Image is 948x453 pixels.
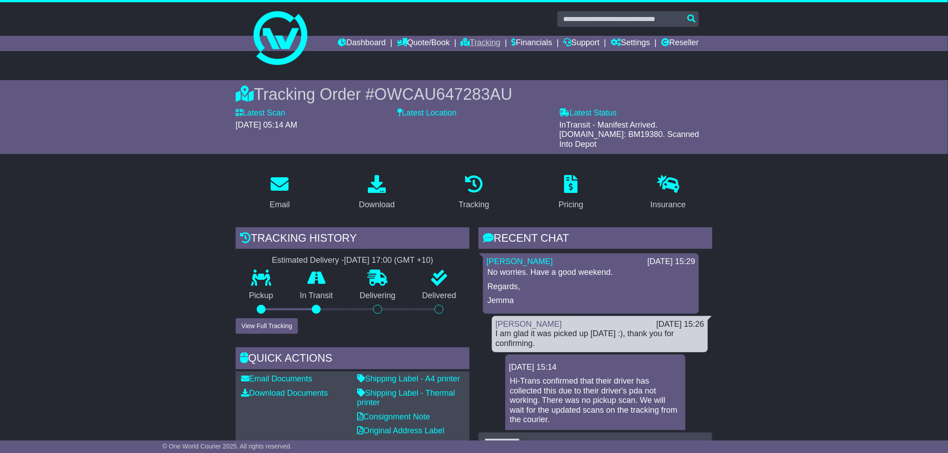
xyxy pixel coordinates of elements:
[270,199,290,211] div: Email
[338,36,386,51] a: Dashboard
[661,36,699,51] a: Reseller
[510,376,681,425] p: Hi-Trans confirmed that their driver has collected this due to their driver's pda not working. Th...
[656,320,704,329] div: [DATE] 15:26
[453,172,495,214] a: Tracking
[236,108,285,118] label: Latest Scan
[236,120,297,129] span: [DATE] 05:14 AM
[611,36,650,51] a: Settings
[553,172,589,214] a: Pricing
[357,412,430,421] a: Consignment Note
[236,347,470,372] div: Quick Actions
[647,257,695,267] div: [DATE] 15:29
[241,389,328,397] a: Download Documents
[510,429,681,439] p: -Joy
[357,426,444,435] a: Original Address Label
[346,291,409,301] p: Delivering
[512,36,552,51] a: Financials
[353,172,401,214] a: Download
[509,363,682,372] div: [DATE] 15:14
[397,36,450,51] a: Quote/Book
[357,374,460,383] a: Shipping Label - A4 printer
[651,199,686,211] div: Insurance
[496,329,704,348] div: I am glad it was picked up [DATE] :), thank you for confirming.
[357,389,455,407] a: Shipping Label - Thermal printer
[287,291,347,301] p: In Transit
[487,268,694,278] p: No worries. Have a good weekend.
[236,85,712,104] div: Tracking Order #
[496,320,562,329] a: [PERSON_NAME]
[459,199,489,211] div: Tracking
[344,256,433,265] div: [DATE] 17:00 (GMT +10)
[560,108,617,118] label: Latest Status
[409,291,470,301] p: Delivered
[236,256,470,265] div: Estimated Delivery -
[163,443,292,450] span: © One World Courier 2025. All rights reserved.
[264,172,296,214] a: Email
[478,227,712,252] div: RECENT CHAT
[359,199,395,211] div: Download
[559,199,583,211] div: Pricing
[487,282,694,292] p: Regards,
[487,257,553,266] a: [PERSON_NAME]
[645,172,692,214] a: Insurance
[236,291,287,301] p: Pickup
[236,227,470,252] div: Tracking history
[461,36,500,51] a: Tracking
[560,120,699,149] span: InTransit - Manifest Arrived. [DOMAIN_NAME]: BM19380. Scanned Into Depot
[236,318,298,334] button: View Full Tracking
[487,296,694,306] p: Jemma
[563,36,599,51] a: Support
[241,374,312,383] a: Email Documents
[397,108,457,118] label: Latest Location
[375,85,513,103] span: OWCAU647283AU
